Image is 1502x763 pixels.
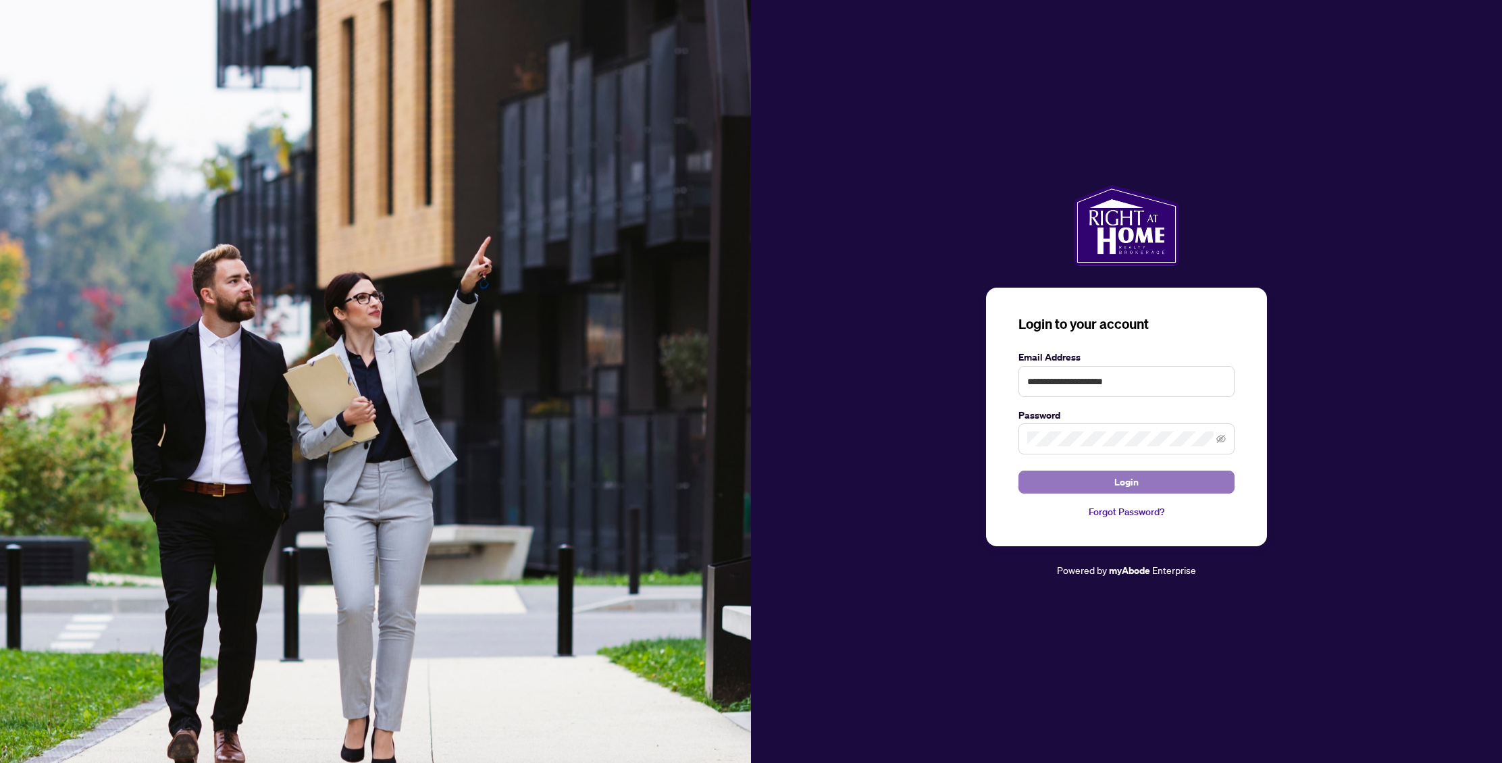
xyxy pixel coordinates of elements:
[1018,408,1235,423] label: Password
[1216,434,1226,444] span: eye-invisible
[1018,471,1235,494] button: Login
[1109,563,1150,578] a: myAbode
[1018,350,1235,365] label: Email Address
[1074,185,1179,266] img: ma-logo
[1114,471,1139,493] span: Login
[1152,564,1196,576] span: Enterprise
[1018,504,1235,519] a: Forgot Password?
[1057,564,1107,576] span: Powered by
[1018,315,1235,334] h3: Login to your account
